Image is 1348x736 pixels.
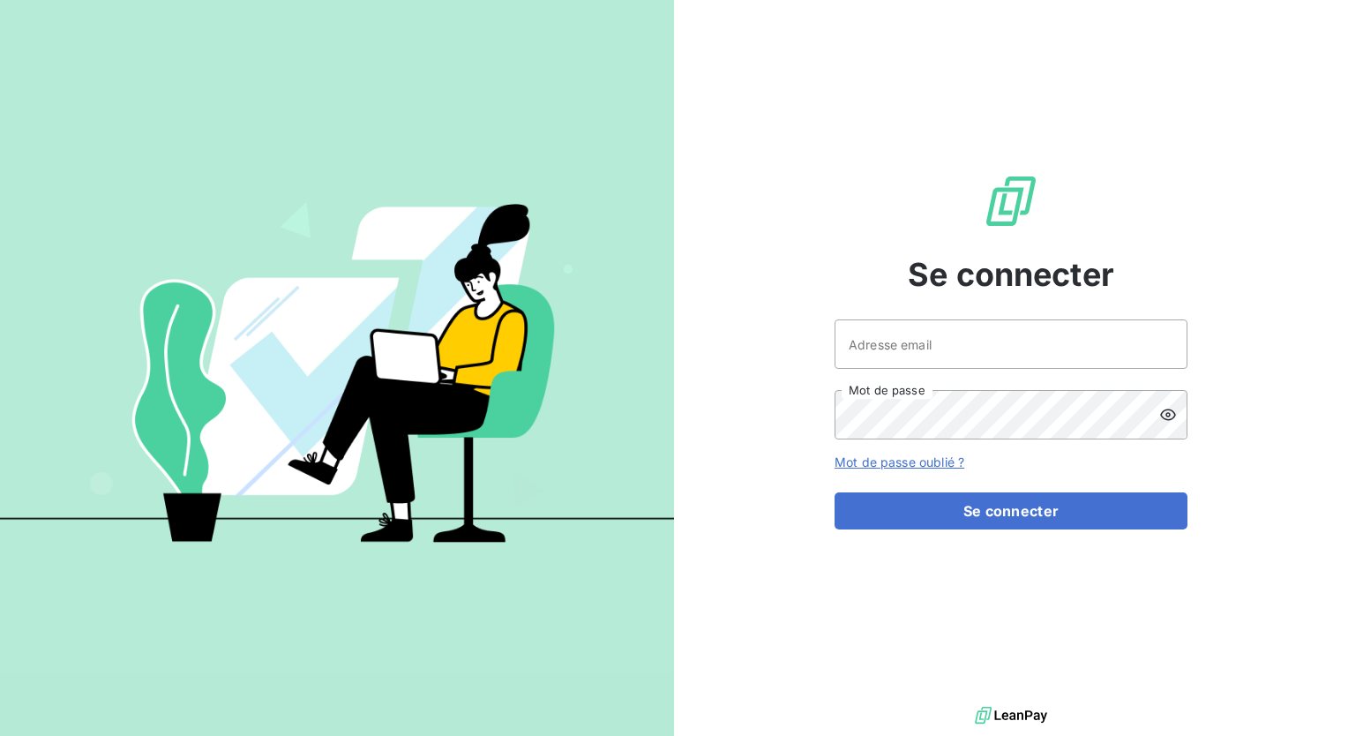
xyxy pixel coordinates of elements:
[983,173,1039,229] img: Logo LeanPay
[908,251,1114,298] span: Se connecter
[835,492,1187,529] button: Se connecter
[835,319,1187,369] input: placeholder
[975,702,1047,729] img: logo
[835,454,964,469] a: Mot de passe oublié ?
